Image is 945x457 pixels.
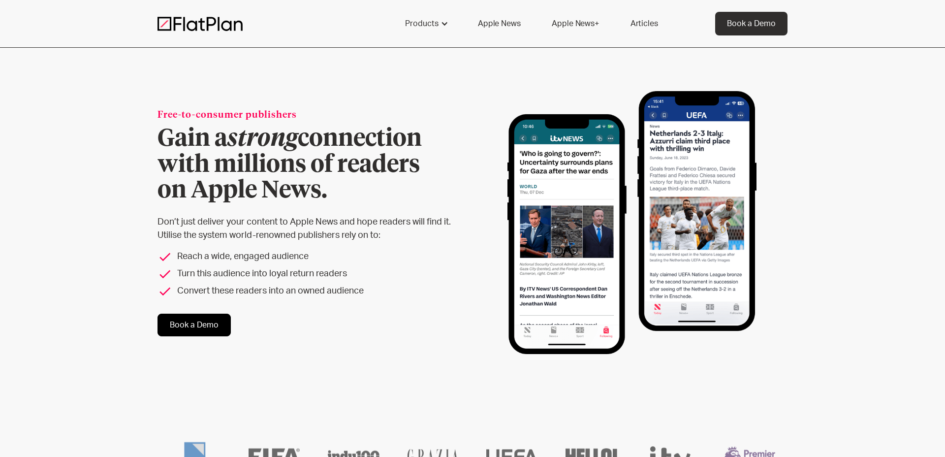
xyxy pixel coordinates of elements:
em: strong [227,127,298,151]
div: Products [393,12,458,35]
a: Articles [619,12,670,35]
div: Products [405,18,439,30]
a: Book a Demo [157,314,231,336]
li: Reach a wide, engaged audience [157,250,469,263]
div: Book a Demo [727,18,776,30]
li: Turn this audience into loyal return readers [157,267,469,281]
a: Apple News+ [540,12,610,35]
div: Free-to-consumer publishers [157,109,469,122]
a: Book a Demo [715,12,787,35]
li: Convert these readers into an owned audience [157,285,469,298]
p: Don’t just deliver your content to Apple News and hope readers will find it. Utilise the system w... [157,216,469,242]
h1: Gain a connection with millions of readers on Apple News. [157,126,469,204]
a: Apple News [466,12,532,35]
